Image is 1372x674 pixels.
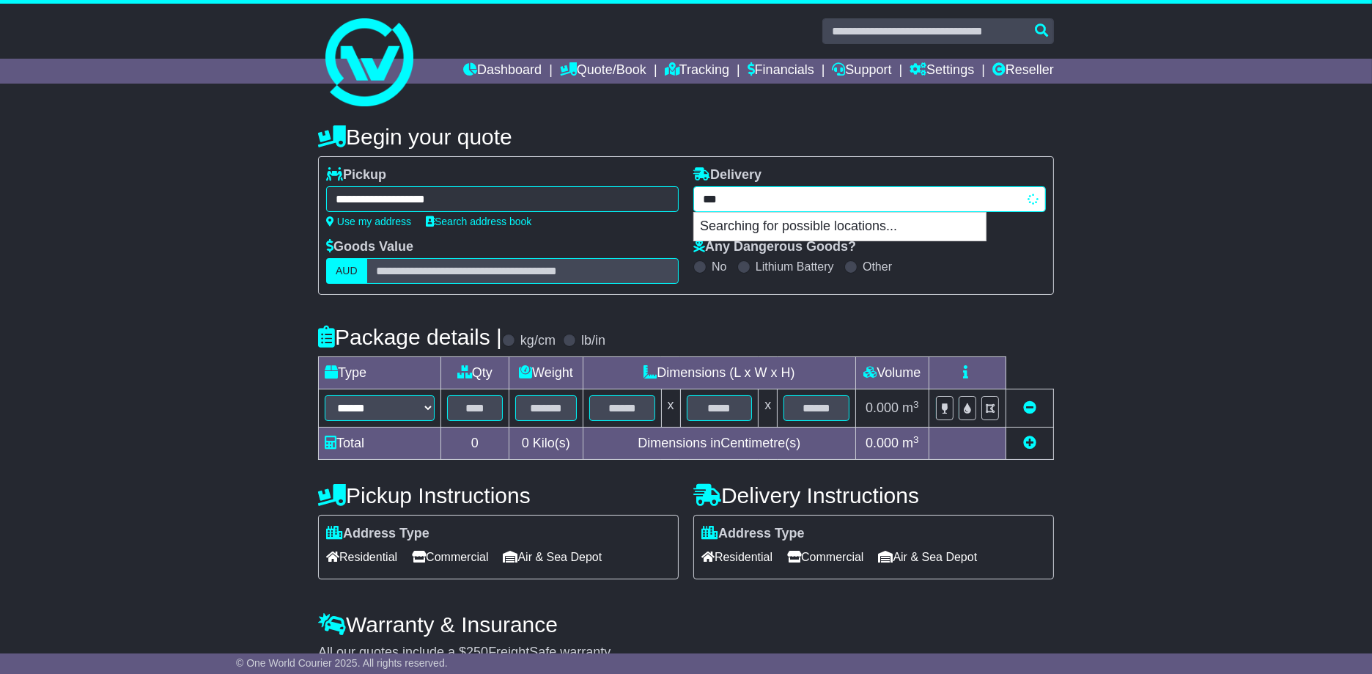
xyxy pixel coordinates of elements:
label: Lithium Battery [756,260,834,274]
a: Add new item [1023,436,1036,450]
label: Pickup [326,167,386,183]
a: Tracking [665,59,729,84]
span: © One World Courier 2025. All rights reserved. [236,657,448,669]
td: x [661,389,680,428]
h4: Delivery Instructions [693,483,1054,508]
span: m [902,436,919,450]
span: 0 [522,436,529,450]
h4: Begin your quote [318,125,1054,149]
td: Type [319,357,441,389]
a: Settings [910,59,974,84]
span: Residential [701,546,772,568]
td: Weight [509,357,583,389]
label: lb/in [581,333,605,349]
p: Searching for possible locations... [694,213,986,241]
a: Use my address [326,216,411,227]
td: Dimensions (L x W x H) [583,357,855,389]
label: Any Dangerous Goods? [693,239,856,255]
a: Remove this item [1023,400,1036,415]
label: No [712,260,726,274]
span: 0.000 [866,436,899,450]
a: Financials [748,59,814,84]
td: Volume [855,357,929,389]
span: 250 [466,645,488,659]
span: Air & Sea Depot [504,546,602,568]
td: Dimensions in Centimetre(s) [583,428,855,460]
a: Dashboard [463,59,542,84]
div: All our quotes include a $ FreightSafe warranty. [318,645,1054,661]
td: 0 [440,428,509,460]
sup: 3 [913,434,919,445]
h4: Package details | [318,325,502,349]
span: Residential [326,546,397,568]
label: Goods Value [326,239,413,255]
span: m [902,400,919,415]
label: Address Type [701,526,805,542]
span: Air & Sea Depot [879,546,978,568]
span: Commercial [787,546,863,568]
td: Total [319,428,441,460]
td: Qty [440,357,509,389]
a: Search address book [426,216,531,227]
td: x [759,389,778,428]
h4: Warranty & Insurance [318,612,1054,637]
a: Quote/Book [560,59,646,84]
label: Delivery [693,167,761,183]
span: 0.000 [866,400,899,415]
td: Kilo(s) [509,428,583,460]
label: Address Type [326,526,429,542]
span: Commercial [412,546,488,568]
label: Other [863,260,892,274]
label: kg/cm [520,333,556,349]
h4: Pickup Instructions [318,483,679,508]
a: Reseller [992,59,1054,84]
a: Support [832,59,891,84]
sup: 3 [913,399,919,410]
label: AUD [326,258,367,284]
typeahead: Please provide city [693,186,1046,212]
